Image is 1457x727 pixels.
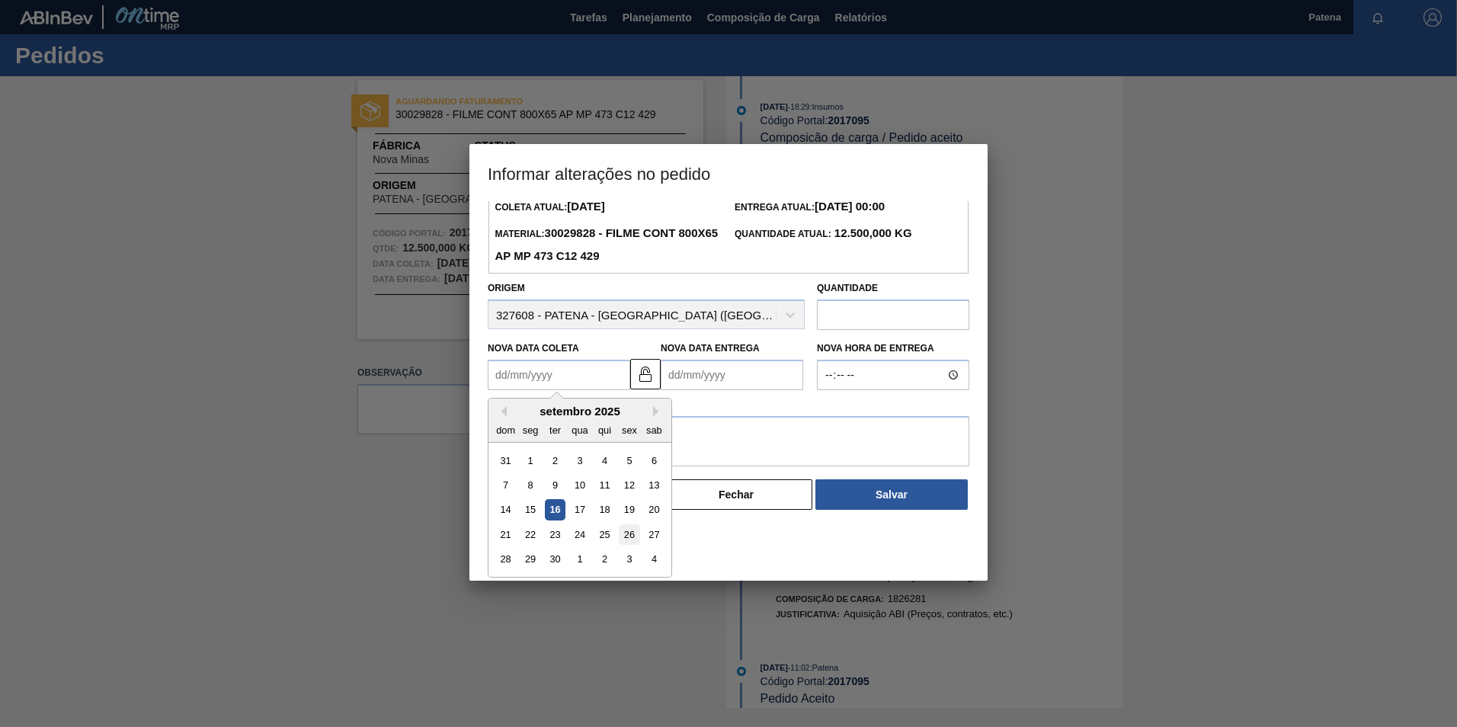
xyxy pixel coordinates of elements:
div: Choose terça-feira, 2 de setembro de 2025 [545,450,565,471]
div: Choose terça-feira, 16 de setembro de 2025 [545,500,565,520]
button: unlocked [630,359,661,389]
div: Choose domingo, 21 de setembro de 2025 [495,524,516,545]
span: Material: [495,229,718,262]
div: Choose sexta-feira, 3 de outubro de 2025 [619,549,639,570]
label: Observação [488,394,969,416]
div: ter [545,420,565,440]
button: Fechar [660,479,812,510]
div: Choose quarta-feira, 10 de setembro de 2025 [569,475,590,495]
div: Choose quarta-feira, 24 de setembro de 2025 [569,524,590,545]
label: Nova Data Coleta [488,343,579,354]
div: Choose sábado, 6 de setembro de 2025 [644,450,664,471]
div: Choose domingo, 31 de agosto de 2025 [495,450,516,471]
div: sab [644,420,664,440]
div: Choose segunda-feira, 8 de setembro de 2025 [520,475,541,495]
div: qua [569,420,590,440]
input: dd/mm/yyyy [488,360,630,390]
div: Choose sábado, 4 de outubro de 2025 [644,549,664,570]
div: Choose segunda-feira, 15 de setembro de 2025 [520,500,541,520]
label: Origem [488,283,525,293]
div: qui [594,420,615,440]
div: dom [495,420,516,440]
div: Choose sábado, 13 de setembro de 2025 [644,475,664,495]
div: Choose domingo, 14 de setembro de 2025 [495,500,516,520]
div: month 2025-09 [493,448,666,572]
div: Choose quinta-feira, 4 de setembro de 2025 [594,450,615,471]
strong: 30029828 - FILME CONT 800X65 AP MP 473 C12 429 [495,226,718,262]
div: Choose quinta-feira, 11 de setembro de 2025 [594,475,615,495]
label: Nova Hora de Entrega [817,338,969,360]
div: Choose quinta-feira, 25 de setembro de 2025 [594,524,615,545]
button: Previous Month [496,406,507,417]
div: Choose terça-feira, 23 de setembro de 2025 [545,524,565,545]
div: Choose sábado, 20 de setembro de 2025 [644,500,664,520]
div: Choose quarta-feira, 1 de outubro de 2025 [569,549,590,570]
img: unlocked [636,365,655,383]
span: Quantidade Atual: [735,229,912,239]
button: Salvar [815,479,968,510]
strong: [DATE] 00:00 [815,200,885,213]
div: Choose quarta-feira, 3 de setembro de 2025 [569,450,590,471]
div: Choose sexta-feira, 19 de setembro de 2025 [619,500,639,520]
div: Choose sexta-feira, 5 de setembro de 2025 [619,450,639,471]
label: Quantidade [817,283,878,293]
div: Choose segunda-feira, 1 de setembro de 2025 [520,450,541,471]
div: Choose domingo, 7 de setembro de 2025 [495,475,516,495]
div: Choose segunda-feira, 29 de setembro de 2025 [520,549,541,570]
span: Entrega Atual: [735,202,885,213]
div: Choose sexta-feira, 26 de setembro de 2025 [619,524,639,545]
div: Choose sábado, 27 de setembro de 2025 [644,524,664,545]
div: Choose quarta-feira, 17 de setembro de 2025 [569,500,590,520]
div: Choose segunda-feira, 22 de setembro de 2025 [520,524,541,545]
div: Choose sexta-feira, 12 de setembro de 2025 [619,475,639,495]
div: seg [520,420,541,440]
button: Next Month [653,406,664,417]
strong: [DATE] [567,200,605,213]
div: sex [619,420,639,440]
div: Choose quinta-feira, 2 de outubro de 2025 [594,549,615,570]
div: Choose quinta-feira, 18 de setembro de 2025 [594,500,615,520]
div: Choose domingo, 28 de setembro de 2025 [495,549,516,570]
div: Choose terça-feira, 30 de setembro de 2025 [545,549,565,570]
label: Nova Data Entrega [661,343,760,354]
input: dd/mm/yyyy [661,360,803,390]
div: Choose terça-feira, 9 de setembro de 2025 [545,475,565,495]
div: setembro 2025 [488,405,671,418]
h3: Informar alterações no pedido [469,144,988,202]
span: Coleta Atual: [495,202,604,213]
strong: 12.500,000 KG [831,226,912,239]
